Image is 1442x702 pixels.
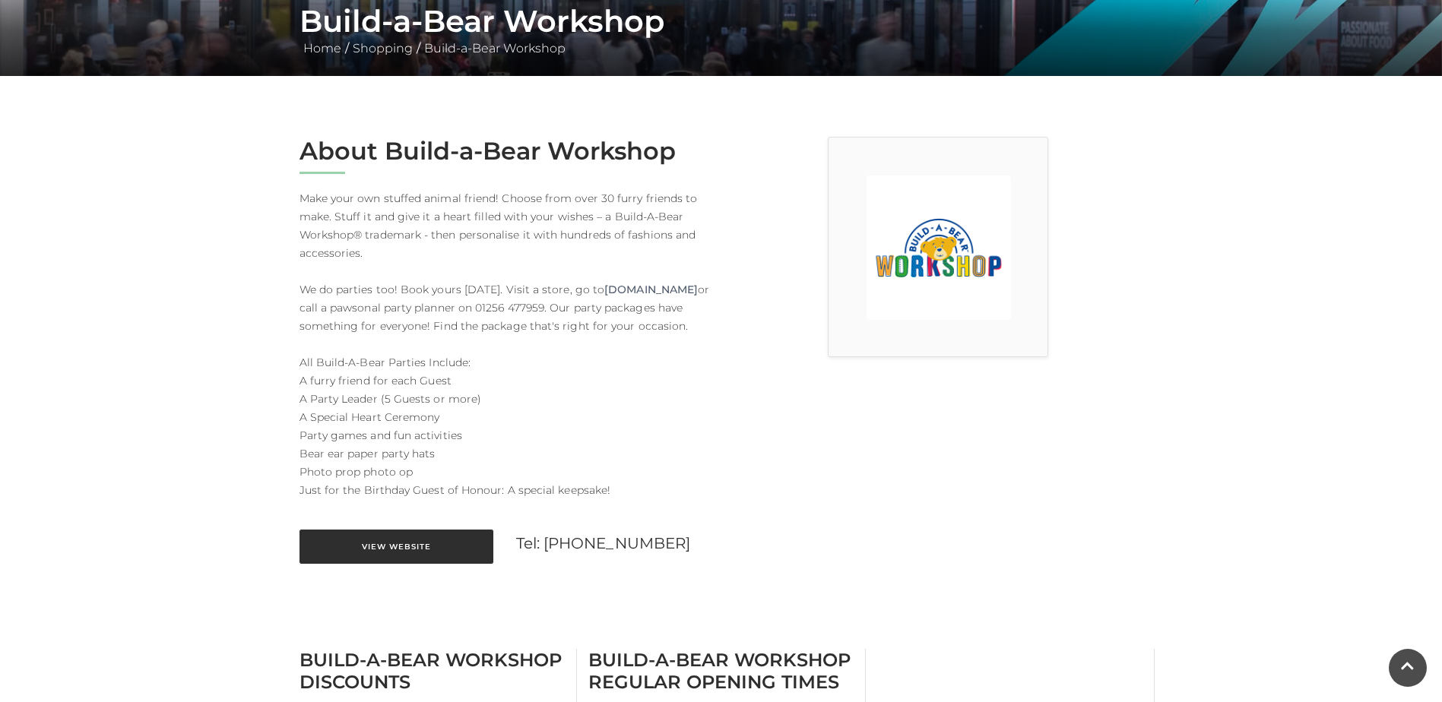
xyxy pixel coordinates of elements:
[288,3,1155,58] div: / /
[420,41,569,55] a: Build-a-Bear Workshop
[299,189,710,499] p: Make your own stuffed animal friend! Choose from over 30 furry friends to make. Stuff it and give...
[588,649,854,693] h3: Build-a-Bear Workshop Regular Opening Times
[349,41,417,55] a: Shopping
[516,534,691,552] a: Tel: [PHONE_NUMBER]
[299,649,565,693] h3: Build-a-Bear Workshop Discounts
[299,3,1143,40] h1: Build-a-Bear Workshop
[299,530,493,564] a: View Website
[299,41,345,55] a: Home
[604,280,698,299] a: [DOMAIN_NAME]
[299,137,710,166] h2: About Build-a-Bear Workshop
